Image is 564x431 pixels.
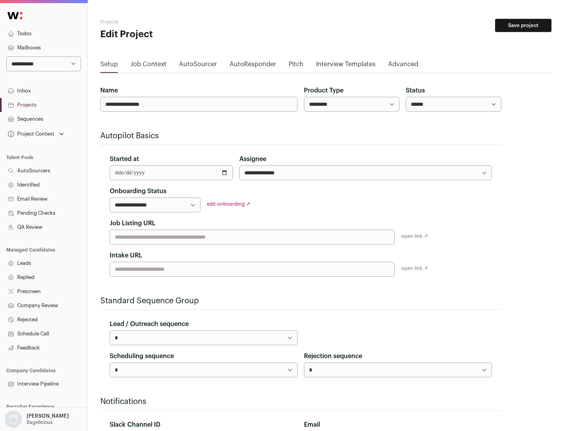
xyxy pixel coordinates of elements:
[100,60,118,72] a: Setup
[110,351,174,361] label: Scheduling sequence
[5,411,22,428] img: nopic.png
[230,60,276,72] a: AutoResponder
[110,154,139,164] label: Started at
[388,60,418,72] a: Advanced
[100,295,501,306] h2: Standard Sequence Group
[100,28,251,41] h1: Edit Project
[130,60,166,72] a: Job Context
[304,351,362,361] label: Rejection sequence
[207,201,250,206] a: edit onboarding ↗
[110,251,142,260] label: Intake URL
[3,8,27,24] img: Wellfound
[406,86,425,95] label: Status
[239,154,266,164] label: Assignee
[110,319,189,329] label: Lead / Outreach sequence
[27,419,52,426] p: Bagelicious
[100,86,118,95] label: Name
[100,19,251,25] h2: Projects
[304,420,492,429] div: Email
[110,187,166,196] label: Onboarding Status
[304,86,343,95] label: Product Type
[100,396,501,407] h2: Notifications
[179,60,217,72] a: AutoSourcer
[6,131,54,137] div: Project Context
[495,19,551,32] button: Save project
[6,129,65,139] button: Open dropdown
[110,219,155,228] label: Job Listing URL
[27,413,69,419] p: [PERSON_NAME]
[289,60,304,72] a: Pitch
[110,420,160,429] label: Slack Channel ID
[3,411,70,428] button: Open dropdown
[100,130,501,141] h2: Autopilot Basics
[316,60,376,72] a: Interview Templates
